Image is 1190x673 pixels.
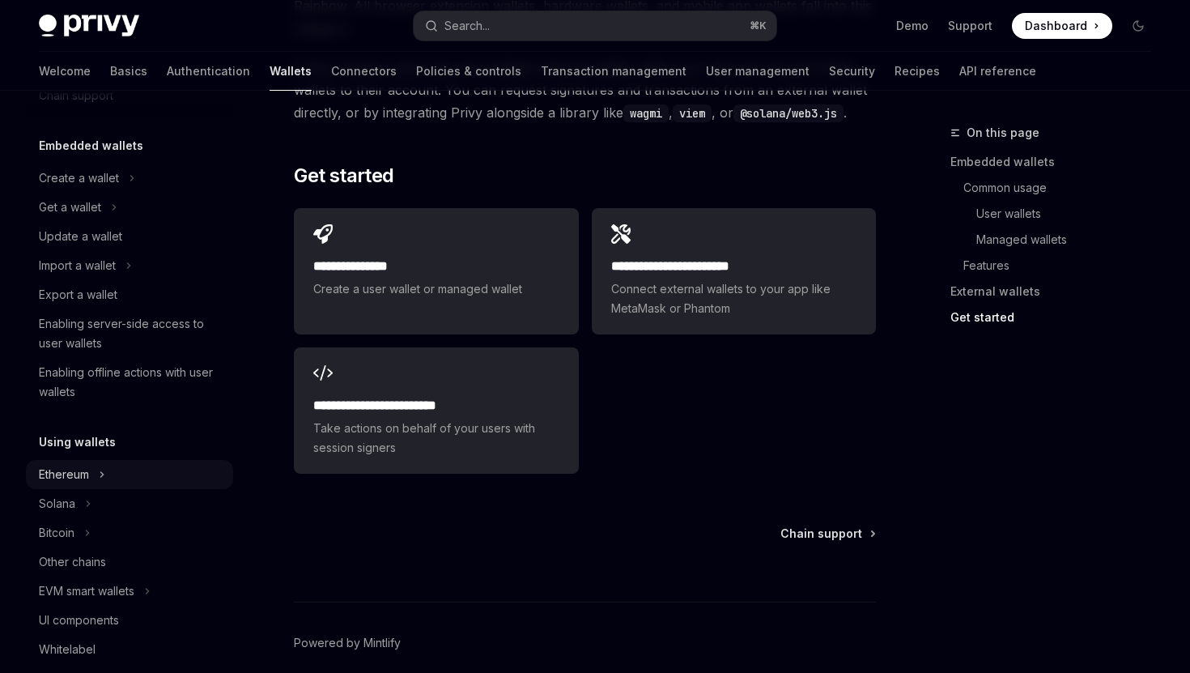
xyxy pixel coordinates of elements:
[750,19,767,32] span: ⌘ K
[313,279,559,299] span: Create a user wallet or managed wallet
[895,52,940,91] a: Recipes
[26,577,233,606] button: EVM smart wallets
[294,635,401,651] a: Powered by Mintlify
[829,52,875,91] a: Security
[26,460,233,489] button: Ethereum
[39,494,75,513] div: Solana
[26,222,233,251] a: Update a wallet
[26,164,233,193] button: Create a wallet
[26,358,233,407] a: Enabling offline actions with user wallets
[444,16,490,36] div: Search...
[39,52,91,91] a: Welcome
[950,253,1164,279] a: Features
[950,227,1164,253] a: Managed wallets
[896,18,929,34] a: Demo
[950,201,1164,227] a: User wallets
[39,285,117,305] div: Export a wallet
[39,432,116,452] h5: Using wallets
[39,363,223,402] div: Enabling offline actions with user wallets
[39,465,89,484] div: Ethereum
[1025,18,1087,34] span: Dashboard
[39,523,74,543] div: Bitcoin
[39,168,119,188] div: Create a wallet
[541,52,686,91] a: Transaction management
[167,52,250,91] a: Authentication
[26,635,233,664] a: Whitelabel
[673,104,712,122] code: viem
[26,547,233,577] a: Other chains
[706,52,810,91] a: User management
[39,611,119,630] div: UI components
[950,149,1164,175] a: Embedded wallets
[780,526,862,542] span: Chain support
[733,104,844,122] code: @solana/web3.js
[26,489,233,518] button: Solana
[39,15,139,37] img: dark logo
[39,136,143,155] h5: Embedded wallets
[611,279,856,318] span: Connect external wallets to your app like MetaMask or Phantom
[39,552,106,572] div: Other chains
[623,104,669,122] code: wagmi
[313,419,559,458] span: Take actions on behalf of your users with session signers
[950,175,1164,201] a: Common usage
[26,606,233,635] a: UI components
[948,18,992,34] a: Support
[26,193,233,222] button: Get a wallet
[39,314,223,353] div: Enabling server-side access to user wallets
[1012,13,1112,39] a: Dashboard
[414,11,776,40] button: Search...⌘K
[294,163,393,189] span: Get started
[780,526,874,542] a: Chain support
[950,305,1164,330] a: Get started
[39,256,116,275] div: Import a wallet
[39,640,96,659] div: Whitelabel
[950,279,1164,305] a: External wallets
[416,52,521,91] a: Policies & controls
[39,227,122,246] div: Update a wallet
[967,123,1039,143] span: On this page
[26,251,233,280] button: Import a wallet
[1125,13,1151,39] button: Toggle dark mode
[110,52,147,91] a: Basics
[26,280,233,309] a: Export a wallet
[39,198,101,217] div: Get a wallet
[26,309,233,358] a: Enabling server-side access to user wallets
[39,581,134,601] div: EVM smart wallets
[959,52,1036,91] a: API reference
[26,518,233,547] button: Bitcoin
[331,52,397,91] a: Connectors
[270,52,312,91] a: Wallets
